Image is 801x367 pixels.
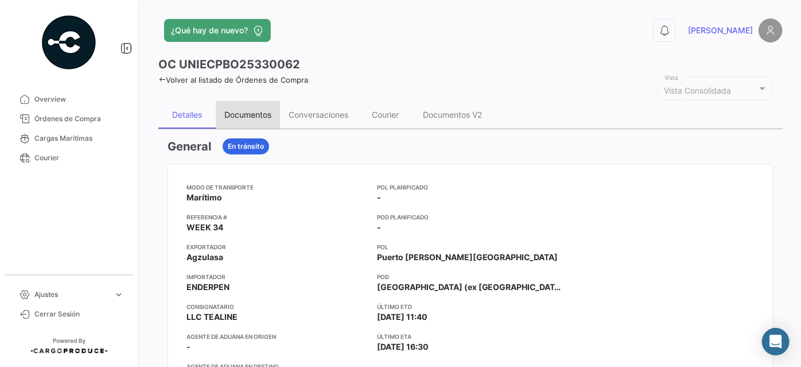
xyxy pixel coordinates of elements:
div: Documentos [224,110,271,119]
div: Abrir Intercom Messenger [762,328,790,356]
span: Overview [34,94,124,105]
span: [DATE] 16:30 [377,341,429,353]
app-card-info-title: Agente de Aduana en Origen [186,332,368,341]
span: Cerrar Sesión [34,309,124,319]
div: Detalles [172,110,202,119]
img: powered-by.png [40,14,98,71]
span: - [377,192,381,203]
app-card-info-title: Referencia # [186,213,368,222]
div: Documentos V2 [423,110,482,119]
mat-select-trigger: Vista Consolidada [664,86,732,95]
img: placeholder-user.png [759,18,783,43]
span: expand_more [114,289,124,300]
app-card-info-title: Último ETA [377,332,565,341]
app-card-info-title: Último ETD [377,302,565,311]
div: Courier [372,110,399,119]
app-card-info-title: Consignatario [186,302,368,311]
span: ENDERPEN [186,281,230,293]
h3: OC UNIECPBO25330062 [158,56,300,72]
app-card-info-title: POD [377,272,565,281]
button: ¿Qué hay de nuevo? [164,19,271,42]
span: - [186,341,190,353]
a: Volver al listado de Órdenes de Compra [158,75,308,84]
span: [PERSON_NAME] [688,25,753,36]
span: LLC TEALINE [186,311,238,323]
app-card-info-title: POD Planificado [377,213,565,222]
span: En tránsito [228,141,264,152]
span: Ajustes [34,289,109,300]
app-card-info-title: POL [377,242,565,252]
h3: General [168,138,211,154]
a: Overview [9,90,129,109]
span: [GEOGRAPHIC_DATA] (ex [GEOGRAPHIC_DATA]) [377,281,565,293]
div: Conversaciones [289,110,348,119]
span: [DATE] 11:40 [377,311,427,323]
a: Cargas Marítimas [9,129,129,148]
span: Cargas Marítimas [34,133,124,144]
span: Marítimo [186,192,222,203]
a: Courier [9,148,129,168]
span: Órdenes de Compra [34,114,124,124]
app-card-info-title: Importador [186,272,368,281]
app-card-info-title: Modo de Transporte [186,183,368,192]
span: Courier [34,153,124,163]
span: WEEK 34 [186,222,223,233]
span: Agzulasa [186,252,223,263]
span: ¿Qué hay de nuevo? [171,25,248,36]
app-card-info-title: POL Planificado [377,183,565,192]
a: Órdenes de Compra [9,109,129,129]
span: Puerto [PERSON_NAME][GEOGRAPHIC_DATA] [377,252,558,263]
span: - [377,222,381,233]
app-card-info-title: Exportador [186,242,368,252]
